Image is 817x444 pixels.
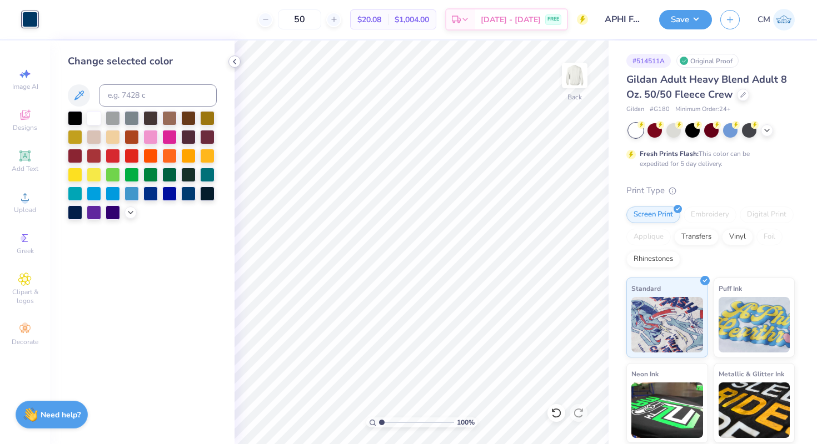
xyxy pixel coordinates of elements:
strong: Need help? [41,410,81,420]
span: Upload [14,205,36,214]
div: # 514511A [626,54,671,68]
img: Neon Ink [631,382,703,438]
span: Gildan [626,105,644,114]
span: Metallic & Glitter Ink [719,368,784,380]
span: # G180 [650,105,670,114]
div: Original Proof [676,54,739,68]
div: Rhinestones [626,251,680,268]
span: 100 % [457,417,475,427]
img: Back [564,64,586,87]
input: – – [278,9,321,29]
div: Vinyl [722,229,753,245]
span: Designs [13,123,37,132]
input: Untitled Design [596,8,651,31]
div: This color can be expedited for 5 day delivery. [640,149,776,169]
div: Print Type [626,184,795,197]
a: CM [758,9,795,31]
div: Transfers [674,229,719,245]
img: Metallic & Glitter Ink [719,382,790,438]
strong: Fresh Prints Flash: [640,149,699,158]
div: Digital Print [740,206,794,223]
span: $1,004.00 [395,14,429,26]
span: Clipart & logos [6,287,44,305]
img: Puff Ink [719,297,790,352]
div: Applique [626,229,671,245]
span: Decorate [12,337,38,346]
span: FREE [547,16,559,23]
div: Screen Print [626,206,680,223]
span: Add Text [12,164,38,173]
button: Save [659,10,712,29]
span: $20.08 [357,14,381,26]
span: Neon Ink [631,368,659,380]
span: Image AI [12,82,38,91]
div: Back [567,92,582,102]
span: Gildan Adult Heavy Blend Adult 8 Oz. 50/50 Fleece Crew [626,73,787,101]
img: Claire Miller [773,9,795,31]
div: Change selected color [68,54,217,69]
span: [DATE] - [DATE] [481,14,541,26]
span: Puff Ink [719,282,742,294]
div: Embroidery [684,206,736,223]
span: Standard [631,282,661,294]
img: Standard [631,297,703,352]
input: e.g. 7428 c [99,84,217,107]
span: Greek [17,246,34,255]
span: CM [758,13,770,26]
div: Foil [756,229,783,245]
span: Minimum Order: 24 + [675,105,731,114]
